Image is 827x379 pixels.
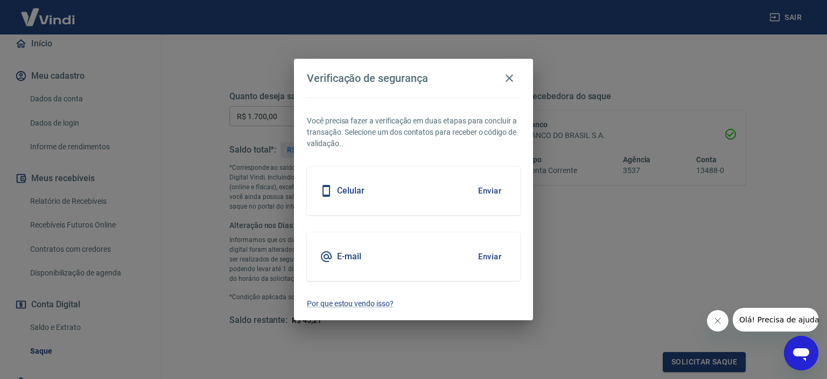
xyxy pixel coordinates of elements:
iframe: Botão para abrir a janela de mensagens [784,336,818,370]
iframe: Fechar mensagem [707,310,728,332]
span: Olá! Precisa de ajuda? [6,8,90,16]
button: Enviar [472,245,507,268]
p: Você precisa fazer a verificação em duas etapas para concluir a transação. Selecione um dos conta... [307,115,520,149]
iframe: Mensagem da empresa [733,308,818,332]
a: Por que estou vendo isso? [307,298,520,309]
button: Enviar [472,180,507,202]
h5: Celular [337,185,365,196]
h4: Verificação de segurança [307,72,428,85]
h5: E-mail [337,251,361,262]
